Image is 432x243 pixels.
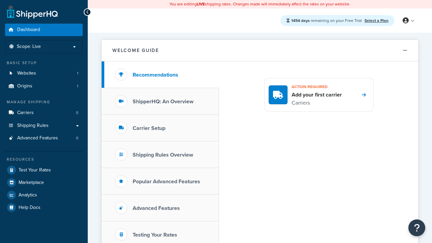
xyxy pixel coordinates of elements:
[5,60,83,66] div: Basic Setup
[17,83,32,89] span: Origins
[17,110,34,116] span: Carriers
[102,40,418,61] button: Welcome Guide
[112,48,159,53] h2: Welcome Guide
[5,132,83,144] a: Advanced Features0
[5,177,83,189] a: Marketplace
[5,80,83,92] a: Origins1
[5,67,83,80] li: Websites
[77,71,78,76] span: 1
[19,192,37,198] span: Analytics
[17,27,40,33] span: Dashboard
[19,180,44,186] span: Marketplace
[292,82,342,91] h3: Action required
[5,99,83,105] div: Manage Shipping
[17,44,41,50] span: Scope: Live
[364,18,388,24] a: Select a Plan
[133,152,193,158] h3: Shipping Rules Overview
[197,1,205,7] b: LIVE
[5,201,83,214] a: Help Docs
[5,164,83,176] a: Test Your Rates
[5,157,83,162] div: Resources
[77,83,78,89] span: 1
[5,107,83,119] li: Carriers
[292,99,342,107] p: Carriers
[408,219,425,236] button: Open Resource Center
[292,91,342,99] h4: Add your first carrier
[5,189,83,201] a: Analytics
[133,125,165,131] h3: Carrier Setup
[5,24,83,36] a: Dashboard
[291,18,310,24] strong: 1454 days
[19,205,40,211] span: Help Docs
[5,119,83,132] a: Shipping Rules
[19,167,51,173] span: Test Your Rates
[133,72,178,78] h3: Recommendations
[5,132,83,144] li: Advanced Features
[17,135,58,141] span: Advanced Features
[5,80,83,92] li: Origins
[133,205,180,211] h3: Advanced Features
[133,232,177,238] h3: Testing Your Rates
[291,18,363,24] span: remaining on your Free Trial
[5,67,83,80] a: Websites1
[133,99,193,105] h3: ShipperHQ: An Overview
[76,110,78,116] span: 0
[76,135,78,141] span: 0
[5,107,83,119] a: Carriers0
[17,71,36,76] span: Websites
[17,123,49,129] span: Shipping Rules
[133,179,200,185] h3: Popular Advanced Features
